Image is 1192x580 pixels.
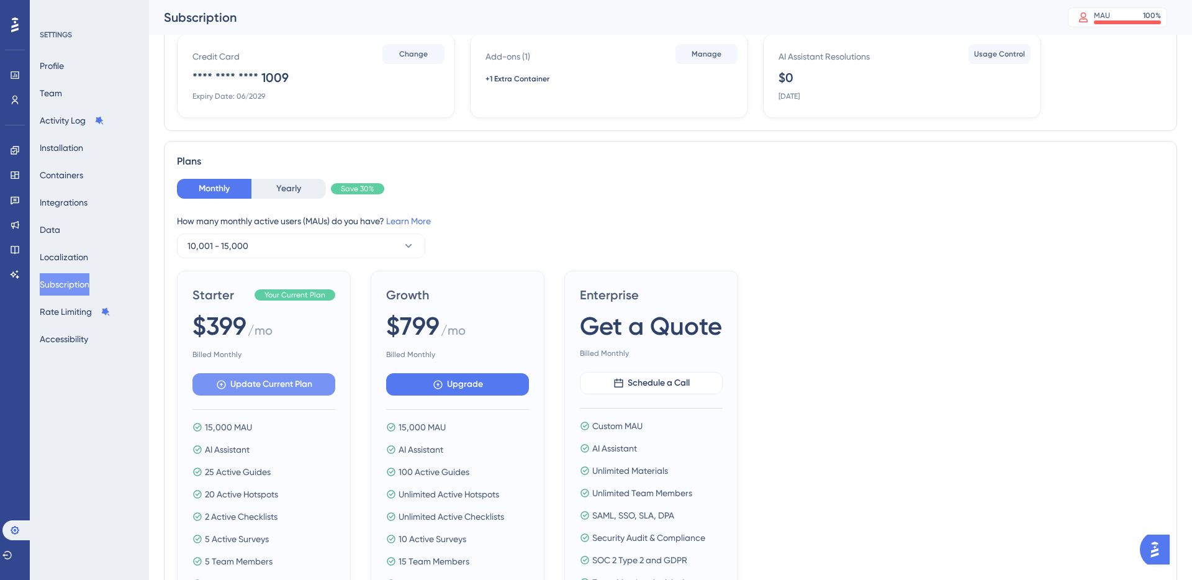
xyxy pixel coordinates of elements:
span: 10,001 - 15,000 [187,238,248,253]
button: Profile [40,55,64,77]
span: Get a Quote [580,309,722,343]
span: / mo [248,322,273,345]
button: Yearly [251,179,326,199]
span: AI Assistant [399,442,443,457]
span: Custom MAU [592,419,643,433]
span: 15,000 MAU [205,420,252,435]
button: Activity Log [40,109,104,132]
button: 10,001 - 15,000 [177,233,425,258]
span: Unlimited Team Members [592,486,692,501]
span: Change [399,49,428,59]
span: Your Current Plan [264,290,325,300]
div: Credit Card [192,49,240,64]
span: Usage Control [974,49,1025,59]
div: +1 Extra Container [485,74,550,84]
span: Starter [192,286,250,304]
button: Rate Limiting [40,301,111,323]
span: Schedule a Call [628,376,690,391]
button: Subscription [40,273,89,296]
span: Save 30% [341,184,374,194]
span: 25 Active Guides [205,464,271,479]
span: 5 Active Surveys [205,532,269,546]
div: [DATE] [779,91,800,101]
span: Unlimited Active Hotspots [399,487,499,502]
button: Data [40,219,60,241]
button: Team [40,82,62,104]
span: Update Current Plan [230,377,312,392]
div: Plans [177,154,1164,169]
div: MAU [1094,11,1110,20]
span: Billed Monthly [580,348,723,358]
span: 15,000 MAU [399,420,446,435]
div: $0 [779,69,793,86]
span: Manage [692,49,721,59]
span: SAML, SSO, SLA, DPA [592,508,674,523]
button: Localization [40,246,88,268]
button: Update Current Plan [192,373,335,396]
div: AI Assistant Resolutions [779,49,870,64]
span: 10 Active Surveys [399,532,466,546]
span: / mo [441,322,466,345]
button: Monthly [177,179,251,199]
div: Expiry Date: 06/2029 [192,91,265,101]
span: AI Assistant [592,441,637,456]
div: How many monthly active users (MAUs) do you have? [177,214,1164,229]
div: SETTINGS [40,30,140,40]
div: 100 % [1143,11,1161,20]
span: $399 [192,309,246,343]
span: Billed Monthly [192,350,335,360]
button: Schedule a Call [580,372,723,394]
button: Containers [40,164,83,186]
span: Upgrade [447,377,483,392]
button: Upgrade [386,373,529,396]
span: Growth [386,286,529,304]
button: Change [382,44,445,64]
span: Security Audit & Compliance [592,530,705,545]
span: SOC 2 Type 2 and GDPR [592,553,687,568]
span: AI Assistant [205,442,250,457]
span: Enterprise [580,286,723,304]
span: $799 [386,309,440,343]
span: Unlimited Materials [592,463,668,478]
span: 5 Team Members [205,554,273,569]
a: Learn More [386,216,431,226]
span: 20 Active Hotspots [205,487,278,502]
button: Accessibility [40,328,88,350]
iframe: UserGuiding AI Assistant Launcher [1140,531,1177,568]
span: 15 Team Members [399,554,469,569]
div: Add-ons ( 1 ) [485,49,530,64]
button: Usage Control [968,44,1031,64]
span: Unlimited Active Checklists [399,509,504,524]
div: Subscription [164,9,1037,26]
button: Integrations [40,191,88,214]
span: Billed Monthly [386,350,529,360]
button: Installation [40,137,83,159]
span: 100 Active Guides [399,464,469,479]
span: 2 Active Checklists [205,509,278,524]
button: Manage [675,44,738,64]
